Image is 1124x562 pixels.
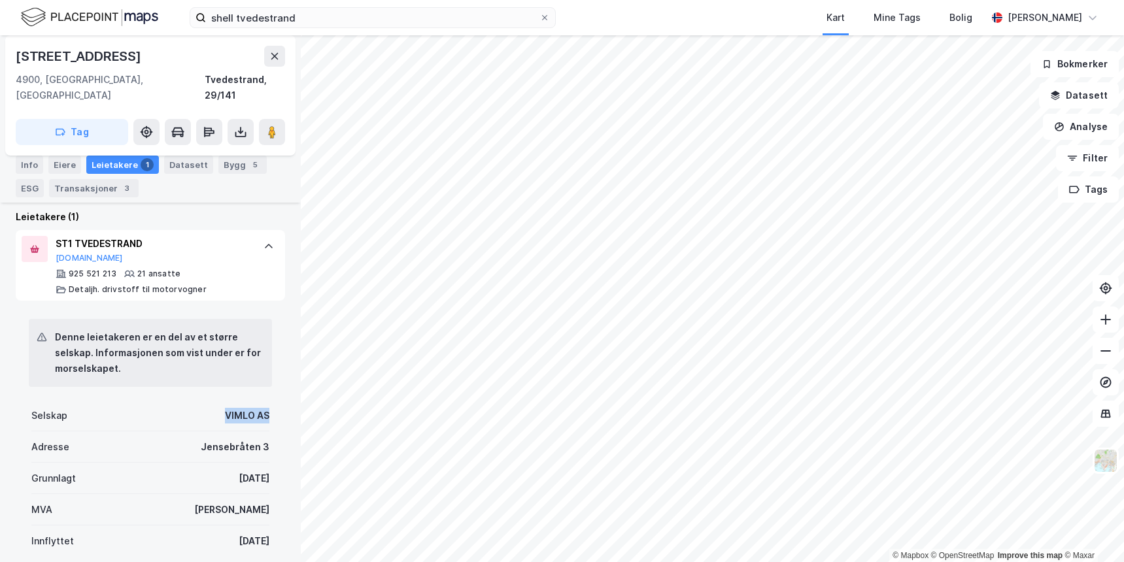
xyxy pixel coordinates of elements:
button: [DOMAIN_NAME] [56,253,123,263]
div: ST1 TVEDESTRAND [56,236,250,252]
div: Transaksjoner [49,179,139,197]
img: logo.f888ab2527a4732fd821a326f86c7f29.svg [21,6,158,29]
input: Søk på adresse, matrikkel, gårdeiere, leietakere eller personer [206,8,539,27]
div: Kontrollprogram for chat [1059,499,1124,562]
div: MVA [31,502,52,518]
div: [PERSON_NAME] [1008,10,1082,25]
div: Bolig [949,10,972,25]
div: [DATE] [239,533,269,549]
div: 3 [120,182,133,195]
div: [PERSON_NAME] [194,502,269,518]
div: Grunnlagt [31,471,76,486]
div: 4900, [GEOGRAPHIC_DATA], [GEOGRAPHIC_DATA] [16,72,205,103]
div: Leietakere [86,156,159,174]
button: Analyse [1043,114,1119,140]
div: Info [16,156,43,174]
div: VIMLO AS [225,408,269,423]
img: Z [1093,448,1118,473]
div: Bygg [218,156,267,174]
div: Selskap [31,408,67,423]
div: 925 521 213 [69,269,116,279]
a: Improve this map [998,551,1063,560]
div: 5 [248,158,262,171]
div: 1 [141,158,154,171]
div: [STREET_ADDRESS] [16,46,144,67]
button: Tag [16,119,128,145]
div: Adresse [31,439,69,455]
div: Tvedestrand, 29/141 [205,72,285,103]
div: Leietakere (1) [16,209,285,225]
div: Eiere [48,156,81,174]
div: Jensebråten 3 [201,439,269,455]
div: Kart [826,10,845,25]
div: ESG [16,179,44,197]
a: Mapbox [893,551,928,560]
button: Tags [1058,176,1119,203]
div: 21 ansatte [137,269,180,279]
button: Bokmerker [1030,51,1119,77]
div: Datasett [164,156,213,174]
iframe: Chat Widget [1059,499,1124,562]
button: Datasett [1039,82,1119,108]
div: Mine Tags [874,10,921,25]
a: OpenStreetMap [931,551,995,560]
div: [DATE] [239,471,269,486]
div: Detaljh. drivstoff til motorvogner [69,284,207,295]
button: Filter [1056,145,1119,171]
div: Denne leietakeren er en del av et større selskap. Informasjonen som vist under er for morselskapet. [55,329,262,376]
div: Innflyttet [31,533,74,549]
